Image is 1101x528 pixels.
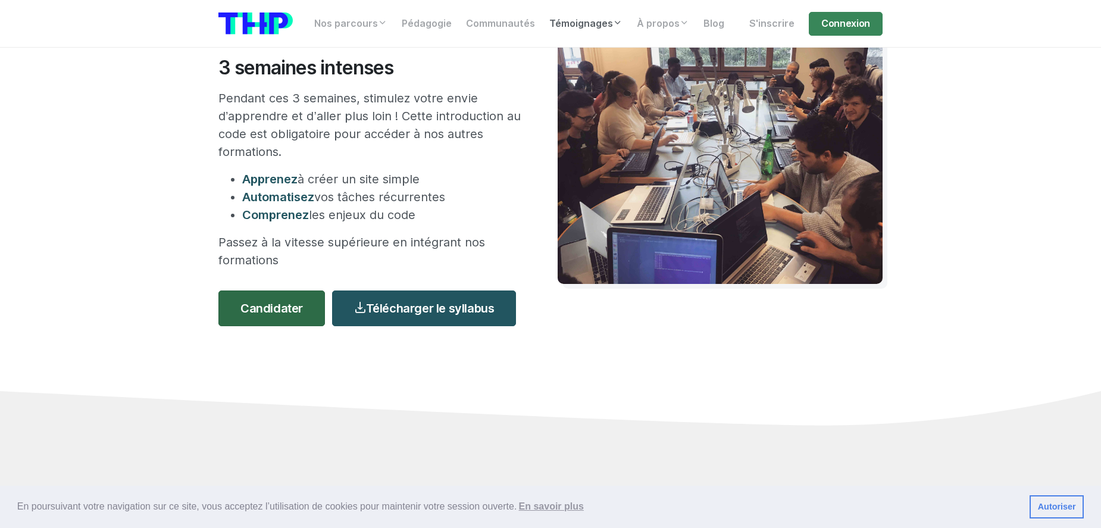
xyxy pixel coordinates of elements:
a: dismiss cookie message [1030,495,1084,519]
span: Comprenez [242,208,309,222]
a: Pédagogie [395,12,459,36]
li: les enjeux du code [242,206,522,224]
a: Communautés [459,12,542,36]
a: Connexion [809,12,883,36]
a: Blog [696,12,731,36]
span: Automatisez [242,190,314,204]
a: À propos [630,12,696,36]
a: Télécharger le syllabus [332,290,516,326]
li: à créer un site simple [242,170,522,188]
img: logo [218,13,293,35]
span: Apprenez [242,172,298,186]
li: vos tâches récurrentes [242,188,522,206]
a: Nos parcours [307,12,395,36]
img: Travail [558,18,883,284]
a: Candidater [218,290,325,326]
p: Pendant ces 3 semaines, stimulez votre envie d’apprendre et d’aller plus loin ! Cette introductio... [218,89,522,161]
p: Passez à la vitesse supérieure en intégrant nos formations [218,233,522,269]
a: Témoignages [542,12,630,36]
a: learn more about cookies [517,498,586,515]
span: En poursuivant votre navigation sur ce site, vous acceptez l’utilisation de cookies pour mainteni... [17,498,1020,515]
h2: 3 semaines intenses [218,57,522,79]
a: S'inscrire [742,12,802,36]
